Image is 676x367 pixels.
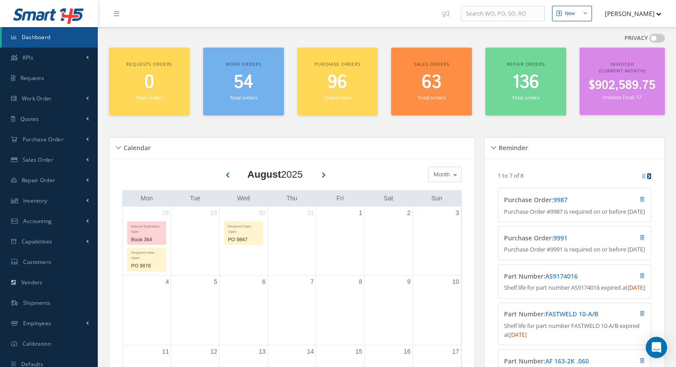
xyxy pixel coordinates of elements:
[297,48,378,116] a: Purchase orders 96 Total orders
[23,197,48,204] span: Inventory
[504,235,607,242] h4: Purchase Order
[507,61,544,67] span: Repair orders
[382,193,395,204] a: Saturday
[123,207,171,275] td: July 28, 2025
[23,258,52,266] span: Customers
[599,68,646,74] span: (Current Month)
[164,275,171,288] a: August 4, 2025
[126,61,172,67] span: Requests orders
[335,193,345,204] a: Friday
[160,207,171,219] a: July 28, 2025
[364,275,413,345] td: August 9, 2025
[504,207,645,216] p: Purchase Order #9987 is required on or before [DATE]
[248,167,303,182] div: 2025
[545,310,598,318] a: FASTWELD 10-A/B
[450,345,461,358] a: August 17, 2025
[23,136,64,143] span: Purchase Order
[224,222,263,235] div: Required Date - Open
[405,207,412,219] a: August 2, 2025
[504,196,607,204] h4: Purchase Order
[23,319,52,327] span: Employees
[23,217,52,225] span: Accounting
[512,70,539,95] span: 136
[603,94,641,100] small: Invoices Total: 17
[316,275,364,345] td: August 8, 2025
[23,156,53,164] span: Sales Order
[553,195,568,204] a: 9987
[224,235,263,245] div: PO 9847
[454,207,461,219] a: August 3, 2025
[504,273,607,280] h4: Part Number
[109,48,190,116] a: Requests orders 0 Total orders
[257,207,268,219] a: July 30, 2025
[305,345,316,358] a: August 14, 2025
[512,94,540,101] small: Total orders
[22,176,56,184] span: Repair Order
[429,193,444,204] a: Sunday
[20,115,39,123] span: Quotes
[22,95,52,102] span: Work Order
[364,207,413,275] td: August 2, 2025
[20,74,44,82] span: Requests
[545,357,589,365] a: AF 163-2K .060
[544,272,578,280] span: :
[316,207,364,275] td: August 1, 2025
[212,275,219,288] a: August 5, 2025
[305,207,316,219] a: July 31, 2025
[284,193,299,204] a: Thursday
[504,358,607,365] h4: Part Number
[136,94,163,101] small: Total orders
[544,357,589,365] span: :
[496,141,528,152] h5: Reminder
[504,311,607,318] h4: Part Number
[188,193,202,204] a: Tuesday
[248,169,281,180] b: August
[144,70,154,95] span: 0
[610,61,634,67] span: Invoiced
[139,193,154,204] a: Monday
[422,70,441,95] span: 63
[450,275,461,288] a: August 10, 2025
[226,61,261,67] span: Work orders
[208,207,219,219] a: July 29, 2025
[596,5,661,22] button: [PERSON_NAME]
[498,172,524,180] p: 1 to 7 of 8
[208,345,219,358] a: August 12, 2025
[628,283,645,291] span: [DATE]
[328,70,347,95] span: 96
[357,275,364,288] a: August 8, 2025
[21,279,43,286] span: Vendors
[23,54,33,61] span: KPIs
[412,275,461,345] td: August 10, 2025
[509,331,527,339] span: [DATE]
[432,170,450,179] span: Month
[412,207,461,275] td: August 3, 2025
[545,272,578,280] a: AS9174016
[588,77,656,94] span: $902,589.75
[504,322,645,339] p: Shelf life for part number FASTWELD 10-A/B expired at
[128,248,166,261] div: Required Date - Open
[646,337,667,358] div: Open Intercom Messenger
[171,275,220,345] td: August 5, 2025
[414,61,449,67] span: Sales orders
[22,238,52,245] span: Capabilities
[219,207,268,275] td: July 30, 2025
[405,275,412,288] a: August 9, 2025
[309,275,316,288] a: August 7, 2025
[234,70,253,95] span: 54
[128,261,166,271] div: PO 9878
[121,141,151,152] h5: Calendar
[353,345,364,358] a: August 15, 2025
[391,48,472,116] a: Sales orders 63 Total orders
[128,235,166,245] div: Book 364
[552,234,568,242] span: :
[23,340,51,347] span: Calibration
[23,299,51,307] span: Shipments
[2,27,98,48] a: Dashboard
[552,195,568,204] span: :
[357,207,364,219] a: August 1, 2025
[565,10,575,17] div: New
[485,48,566,116] a: Repair orders 136 Total orders
[268,275,316,345] td: August 7, 2025
[504,283,645,292] p: Shelf life for part number AS9174016 expired at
